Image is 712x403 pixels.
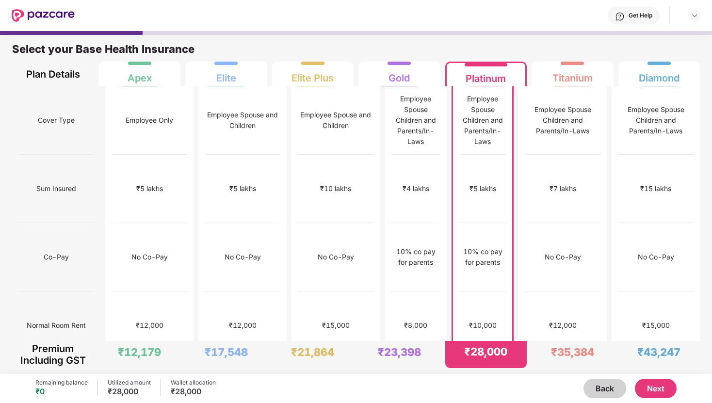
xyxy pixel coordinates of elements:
div: ₹35,384 [551,345,594,359]
div: ₹8,000 [404,320,427,331]
div: Platinum [466,65,506,84]
div: ₹4 lakhs [403,183,429,194]
button: Next [635,379,677,398]
img: New Pazcare Logo [12,9,75,22]
div: ₹10 lakhs [320,183,351,194]
span: Cover Type [38,111,75,129]
div: ₹21,864 [291,345,334,359]
div: ₹0 [35,387,88,396]
div: No Co-Pay [225,252,261,262]
div: No Co-Pay [318,252,354,262]
div: ₹12,000 [549,320,577,331]
div: Employee Spouse Children and Parents/In-Laws [391,94,440,147]
button: Back [583,379,626,398]
div: ₹23,398 [378,345,421,359]
div: 10% co pay for parents [459,246,506,268]
div: Elite Plus [291,64,334,84]
div: Employee Only [126,115,173,126]
div: Employee Spouse and Children [205,110,280,131]
div: Premium Including GST [18,341,88,368]
img: svg+xml;base64,PHN2ZyBpZD0iRHJvcGRvd24tMzJ4MzIiIHhtbG5zPSJodHRwOi8vd3d3LnczLm9yZy8yMDAwL3N2ZyIgd2... [691,12,698,19]
img: svg+xml;base64,PHN2ZyBpZD0iSGVscC0zMngzMiIgeG1sbnM9Imh0dHA6Ly93d3cudzMub3JnLzIwMDAvc3ZnIiB3aWR0aD... [615,12,625,21]
div: Get Help [629,12,652,19]
div: No Co-Pay [638,252,674,262]
div: No Co-Pay [131,252,168,262]
div: Employee Spouse and Children [298,110,373,131]
div: ₹7 lakhs [550,183,576,194]
div: Remaining balance [35,379,88,387]
div: Elite [216,64,236,84]
div: ₹28,000 [464,345,507,358]
div: ₹5 lakhs [229,183,256,194]
div: ₹28,000 [171,387,216,396]
div: Select your Base Health Insurance [12,42,700,62]
div: ₹12,179 [118,345,161,359]
div: Diamond [639,64,680,84]
div: 10% co pay for parents [391,246,440,268]
div: ₹12,000 [229,320,257,331]
div: ₹15,000 [642,320,670,331]
div: ₹17,548 [205,345,248,359]
div: ₹5 lakhs [469,183,496,194]
div: ₹43,247 [637,345,680,359]
div: ₹5 lakhs [136,183,163,194]
div: Employee Spouse Children and Parents/In-Laws [459,94,506,147]
div: Utilized amount [108,379,151,387]
div: Titanium [552,64,593,84]
div: Employee Spouse Children and Parents/In-Laws [525,104,600,136]
div: Plan Details [18,62,88,86]
div: Employee Spouse Children and Parents/In-Laws [618,104,694,136]
div: ₹12,000 [136,320,163,331]
div: ₹10,000 [469,320,497,331]
div: ₹28,000 [108,387,151,396]
span: Normal Room Rent [27,316,86,335]
div: Gold [388,64,410,84]
div: ₹15,000 [322,320,350,331]
div: Wallet allocation [171,379,216,387]
div: No Co-Pay [545,252,581,262]
span: Sum Insured [36,179,76,198]
div: ₹15 lakhs [640,183,671,194]
div: Apex [128,64,152,84]
span: Co-Pay [44,248,69,266]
